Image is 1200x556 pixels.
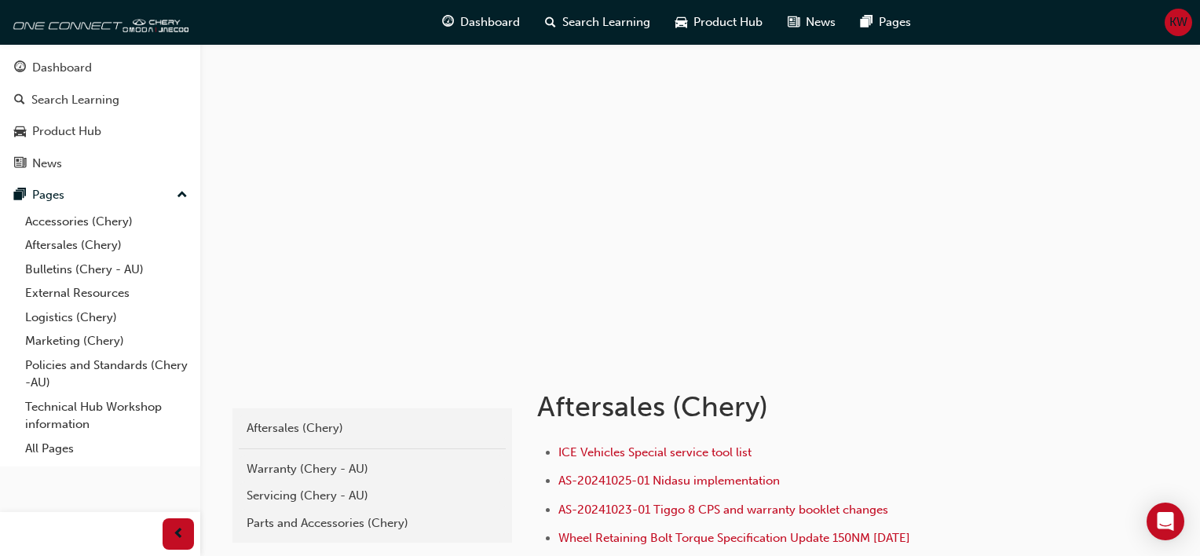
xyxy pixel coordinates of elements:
a: ICE Vehicles Special service tool list [558,445,752,459]
a: Aftersales (Chery) [19,233,194,258]
a: AS-20241025-01 Nidasu implementation [558,474,780,488]
div: Servicing (Chery - AU) [247,487,498,505]
a: Policies and Standards (Chery -AU) [19,353,194,395]
a: search-iconSearch Learning [532,6,663,38]
div: Parts and Accessories (Chery) [247,514,498,532]
span: car-icon [14,125,26,139]
a: Product Hub [6,117,194,146]
span: KW [1169,13,1187,31]
a: Marketing (Chery) [19,329,194,353]
div: Aftersales (Chery) [247,419,498,437]
a: Bulletins (Chery - AU) [19,258,194,282]
a: External Resources [19,281,194,305]
a: news-iconNews [775,6,848,38]
a: Dashboard [6,53,194,82]
a: car-iconProduct Hub [663,6,775,38]
span: car-icon [675,13,687,32]
button: Pages [6,181,194,210]
span: up-icon [177,185,188,206]
span: search-icon [14,93,25,108]
a: Aftersales (Chery) [239,415,506,442]
a: Servicing (Chery - AU) [239,482,506,510]
div: Pages [32,186,64,204]
a: pages-iconPages [848,6,924,38]
a: guage-iconDashboard [430,6,532,38]
span: pages-icon [861,13,873,32]
span: Search Learning [562,13,650,31]
span: Dashboard [460,13,520,31]
span: news-icon [14,157,26,171]
a: News [6,149,194,178]
a: Accessories (Chery) [19,210,194,234]
div: Search Learning [31,91,119,109]
a: Technical Hub Workshop information [19,395,194,437]
a: Wheel Retaining Bolt Torque Specification Update 150NM [DATE] [558,531,910,545]
a: All Pages [19,437,194,461]
a: Parts and Accessories (Chery) [239,510,506,537]
a: Search Learning [6,86,194,115]
span: Product Hub [693,13,763,31]
span: pages-icon [14,188,26,203]
div: Product Hub [32,123,101,141]
span: guage-icon [442,13,454,32]
div: Dashboard [32,59,92,77]
button: DashboardSearch LearningProduct HubNews [6,50,194,181]
span: News [806,13,836,31]
h1: Aftersales (Chery) [537,390,1052,424]
span: Pages [879,13,911,31]
img: oneconnect [8,6,188,38]
span: prev-icon [173,525,185,544]
span: news-icon [788,13,799,32]
span: guage-icon [14,61,26,75]
a: Warranty (Chery - AU) [239,455,506,483]
span: search-icon [545,13,556,32]
a: AS-20241023-01 Tiggo 8 CPS and warranty booklet changes [558,503,888,517]
div: Open Intercom Messenger [1147,503,1184,540]
button: KW [1165,9,1192,36]
a: Logistics (Chery) [19,305,194,330]
div: Warranty (Chery - AU) [247,460,498,478]
div: News [32,155,62,173]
